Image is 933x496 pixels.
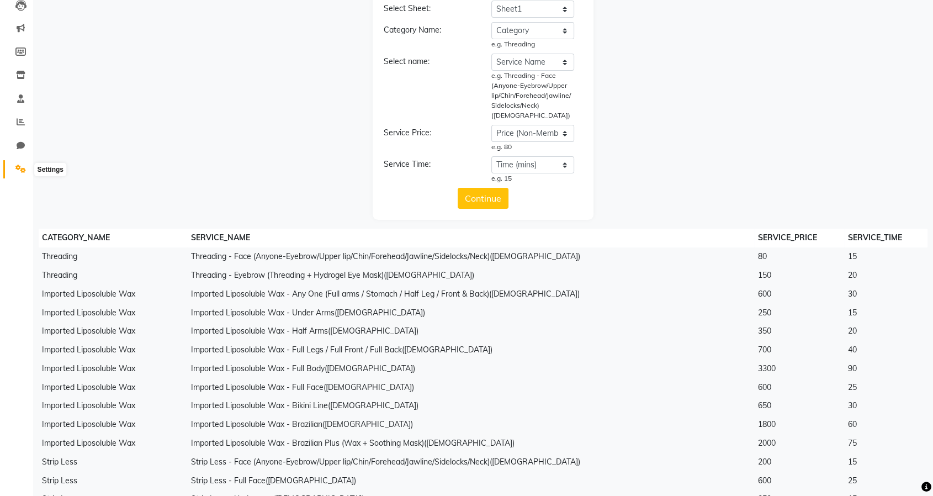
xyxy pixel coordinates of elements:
td: 30 [844,284,927,303]
td: Imported Liposoluble Wax [39,341,187,360]
td: 25 [844,378,927,397]
td: Strip Less - Full Face([DEMOGRAPHIC_DATA]) [187,471,754,490]
div: e.g. 15 [491,173,574,183]
td: Imported Liposoluble Wax [39,415,187,434]
div: e.g. Threading - Face (Anyone-Eyebrow/Upper lip/Chin/Forehead/Jawline/Sidelocks/Neck)([DEMOGRAPHI... [491,71,574,120]
td: Threading - Eyebrow (Threading + Hydrogel Eye Mask)([DEMOGRAPHIC_DATA]) [187,266,754,285]
td: Imported Liposoluble Wax - Full Face([DEMOGRAPHIC_DATA]) [187,378,754,397]
th: SERVICE_PRICE [754,229,844,247]
td: 1800 [754,415,844,434]
td: Imported Liposoluble Wax - Brazilian Plus (Wax + Soothing Mask)([DEMOGRAPHIC_DATA]) [187,434,754,453]
td: Imported Liposoluble Wax - Bikini Line([DEMOGRAPHIC_DATA]) [187,397,754,415]
td: Threading [39,266,187,285]
div: Select Sheet: [375,3,483,18]
th: CATEGORY_NAME [39,229,187,247]
button: Continue [458,188,508,209]
td: 15 [844,247,927,266]
td: Imported Liposoluble Wax - Full Body([DEMOGRAPHIC_DATA]) [187,359,754,378]
div: Settings [35,163,66,176]
td: 30 [844,397,927,415]
td: Threading - Face (Anyone-Eyebrow/Upper lip/Chin/Forehead/Jawline/Sidelocks/Neck)([DEMOGRAPHIC_DATA]) [187,247,754,266]
td: 150 [754,266,844,285]
td: 15 [844,303,927,322]
td: 2000 [754,434,844,453]
td: 650 [754,397,844,415]
td: 80 [754,247,844,266]
td: 3300 [754,359,844,378]
td: Strip Less [39,452,187,471]
td: Imported Liposoluble Wax [39,378,187,397]
div: Service Time: [375,159,483,183]
div: e.g. Threading [491,39,574,49]
td: 700 [754,341,844,360]
td: 90 [844,359,927,378]
div: Select name: [375,56,483,120]
td: Imported Liposoluble Wax [39,322,187,341]
td: 600 [754,471,844,490]
td: 20 [844,266,927,285]
td: 15 [844,452,927,471]
td: Imported Liposoluble Wax - Brazilian([DEMOGRAPHIC_DATA]) [187,415,754,434]
td: 350 [754,322,844,341]
th: SERVICE_NAME [187,229,754,247]
div: Service Price: [375,127,483,152]
td: Strip Less [39,471,187,490]
td: 200 [754,452,844,471]
td: 20 [844,322,927,341]
td: Imported Liposoluble Wax [39,359,187,378]
td: 600 [754,284,844,303]
th: SERVICE_TIME [844,229,927,247]
td: Imported Liposoluble Wax - Under Arms([DEMOGRAPHIC_DATA]) [187,303,754,322]
td: 75 [844,434,927,453]
td: Imported Liposoluble Wax [39,303,187,322]
td: Imported Liposoluble Wax [39,284,187,303]
div: Category Name: [375,24,483,49]
td: 600 [754,378,844,397]
td: 25 [844,471,927,490]
td: Strip Less - Face (Anyone-Eyebrow/Upper lip/Chin/Forehead/Jawline/Sidelocks/Neck)([DEMOGRAPHIC_DA... [187,452,754,471]
td: 250 [754,303,844,322]
td: Threading [39,247,187,266]
td: Imported Liposoluble Wax - Full Legs / Full Front / Full Back([DEMOGRAPHIC_DATA]) [187,341,754,360]
td: 40 [844,341,927,360]
td: Imported Liposoluble Wax [39,434,187,453]
td: Imported Liposoluble Wax [39,397,187,415]
td: 60 [844,415,927,434]
td: Imported Liposoluble Wax - Half Arms([DEMOGRAPHIC_DATA]) [187,322,754,341]
td: Imported Liposoluble Wax - Any One (Full arms / Stomach / Half Leg / Front & Back)([DEMOGRAPHIC_D... [187,284,754,303]
div: e.g. 80 [491,142,574,152]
